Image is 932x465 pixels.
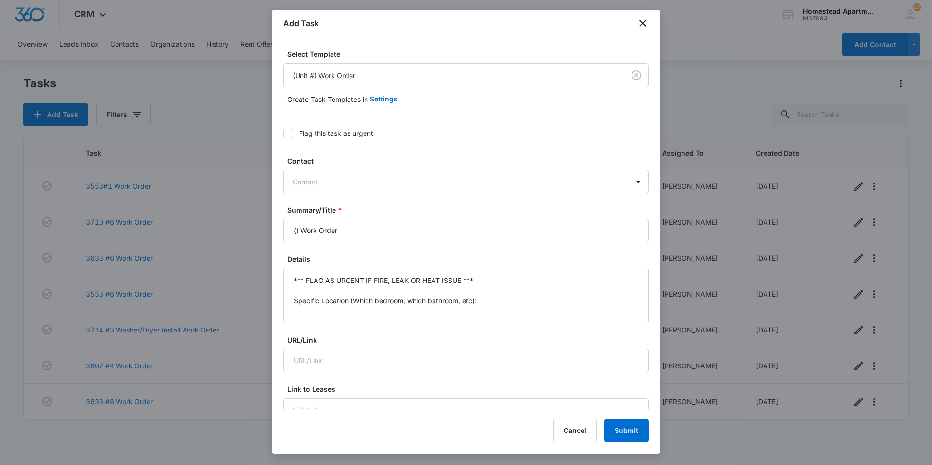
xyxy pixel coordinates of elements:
button: Cancel [553,419,597,442]
button: Submit [604,419,649,442]
h1: Add Task [283,17,319,29]
label: URL/Link [287,335,652,345]
div: Flag this task as urgent [299,128,373,138]
label: Details [287,254,652,264]
button: close [637,17,649,29]
input: Summary/Title [283,219,649,242]
label: Select Template [287,49,652,59]
textarea: *** FLAG AS URGENT IF FIRE, LEAK OR HEAT ISSUE *** Specific Location (Which bedroom, which bathro... [283,268,649,323]
label: Contact [287,156,652,166]
label: Summary/Title [287,205,652,215]
button: Settings [370,87,398,111]
p: Create Task Templates in [287,94,368,104]
input: URL/Link [283,349,649,372]
label: Link to Leases [287,384,652,394]
button: Clear [629,67,644,83]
